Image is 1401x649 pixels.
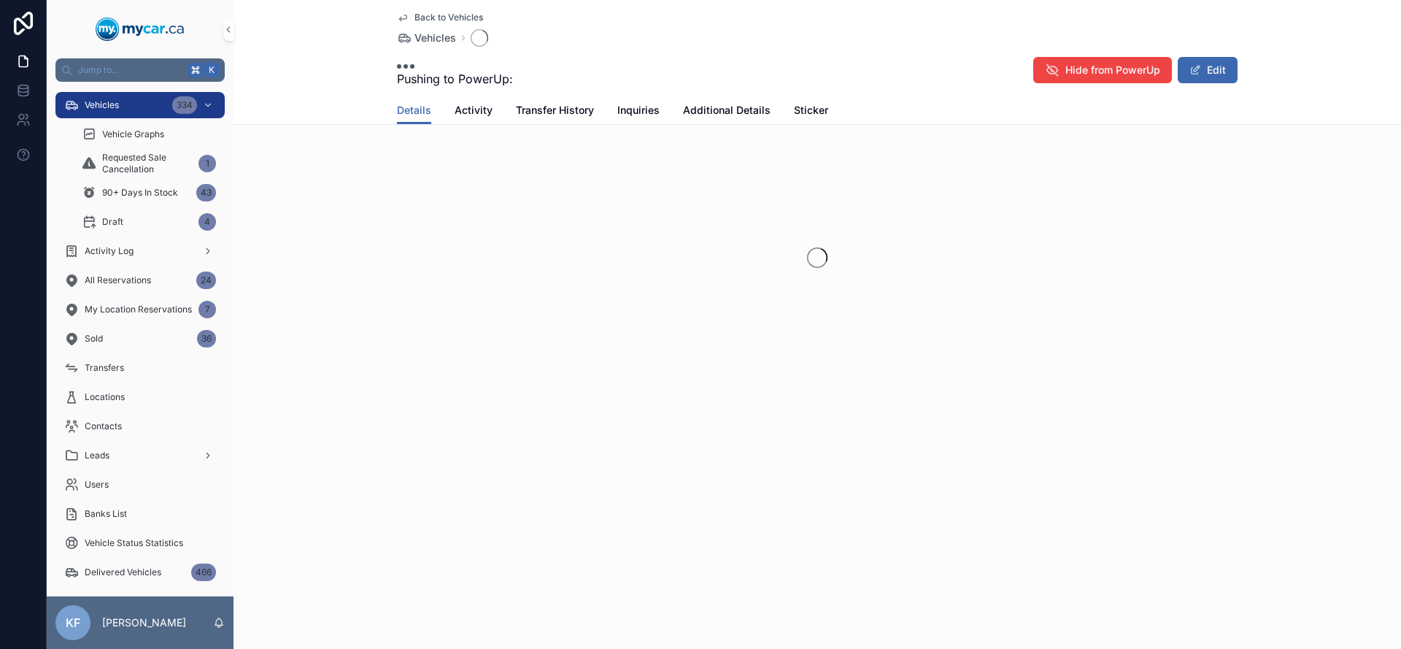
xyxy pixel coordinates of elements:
a: Sold36 [55,326,225,352]
span: Leads [85,450,109,461]
a: Draft4 [73,209,225,235]
div: 7 [198,301,216,318]
span: Pushing to PowerUp: [397,70,513,88]
a: Leads [55,442,225,469]
span: Delivered Vehicles [85,567,161,578]
span: Vehicle Status Statistics [85,537,183,549]
span: Sold [85,333,103,345]
span: Vehicles [414,31,456,45]
div: scrollable content [47,82,233,596]
span: Hide from PowerUp [1065,63,1160,77]
div: 43 [196,184,216,201]
div: 36 [197,330,216,347]
a: Requested Sale Cancellation1 [73,150,225,177]
a: Transfer History [516,97,594,126]
span: Vehicle Graphs [102,128,164,140]
img: App logo [96,18,185,41]
button: Edit [1178,57,1238,83]
div: 24 [196,272,216,289]
a: Vehicles334 [55,92,225,118]
span: Banks List [85,508,127,520]
a: Inquiries [617,97,660,126]
a: Users [55,472,225,498]
span: Inquiries [617,103,660,118]
span: Transfer History [516,103,594,118]
span: Users [85,479,109,491]
span: Contacts [85,420,122,432]
span: Activity Log [85,245,134,257]
span: KF [66,614,80,631]
a: Additional Details [683,97,771,126]
div: 4 [198,213,216,231]
p: [PERSON_NAME] [102,615,186,630]
span: Activity [455,103,493,118]
a: Activity [455,97,493,126]
span: Draft [102,216,123,228]
button: Jump to...K [55,58,225,82]
a: Details [397,97,431,125]
a: All Reservations24 [55,267,225,293]
span: Sticker [794,103,828,118]
a: Back to Vehicles [397,12,483,23]
a: Contacts [55,413,225,439]
span: Details [397,103,431,118]
a: Locations [55,384,225,410]
span: K [206,64,217,76]
div: 466 [191,564,216,581]
a: Vehicle Graphs [73,121,225,147]
a: Vehicles [397,31,456,45]
span: 90+ Days In Stock [102,187,178,199]
span: Back to Vehicles [414,12,483,23]
span: Transfers [85,362,124,374]
span: All Reservations [85,274,151,286]
div: 334 [172,96,197,114]
span: Jump to... [78,64,182,76]
a: 90+ Days In Stock43 [73,180,225,206]
a: Activity Log [55,238,225,264]
a: Sticker [794,97,828,126]
a: Vehicle Status Statistics [55,530,225,556]
span: Locations [85,391,125,403]
button: Hide from PowerUp [1033,57,1172,83]
a: My Location Reservations7 [55,296,225,323]
span: My Location Reservations [85,304,192,315]
div: 1 [198,155,216,172]
a: Transfers [55,355,225,381]
a: Delivered Vehicles466 [55,559,225,585]
span: Requested Sale Cancellation [102,152,193,175]
a: Banks List [55,501,225,527]
span: Additional Details [683,103,771,118]
span: Vehicles [85,99,119,111]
